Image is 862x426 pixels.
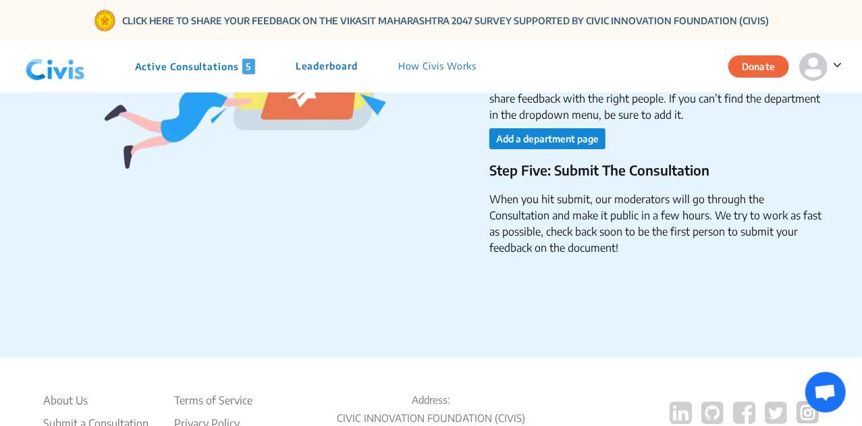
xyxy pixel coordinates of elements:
span: 5 [242,59,255,74]
button: Donate [728,55,789,78]
a: CLICK HERE TO SHARE YOUR FEEDBACK ON THE VIKASIT MAHARASHTRA 2047 SURVEY SUPPORTED BY CIVIC INNOV... [122,14,769,28]
li: About Us [43,392,149,408]
img: person-default.svg [799,53,828,81]
p: Active Consultations [135,59,255,74]
p: Leaderboard [296,59,358,74]
p: CIVIC INNOVATION FOUNDATION (CIVIS) [326,410,535,426]
img: navlogo.png [20,47,90,87]
li: When you hit submit, our moderators will go through the Consultation and make it public in a few ... [489,191,821,256]
li: Terms of Service [174,392,252,408]
a: Open chat [805,372,846,412]
p: Step Five: Submit The Consultation [489,160,821,180]
p: Address: [326,392,535,408]
button: Add a department page [489,128,605,149]
a: Donate [728,59,799,72]
p: How Civis Works [398,59,477,74]
li: When you select the department the consultation is from, you help us share feedback with the righ... [489,74,821,123]
img: Gom Logo [93,9,117,32]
